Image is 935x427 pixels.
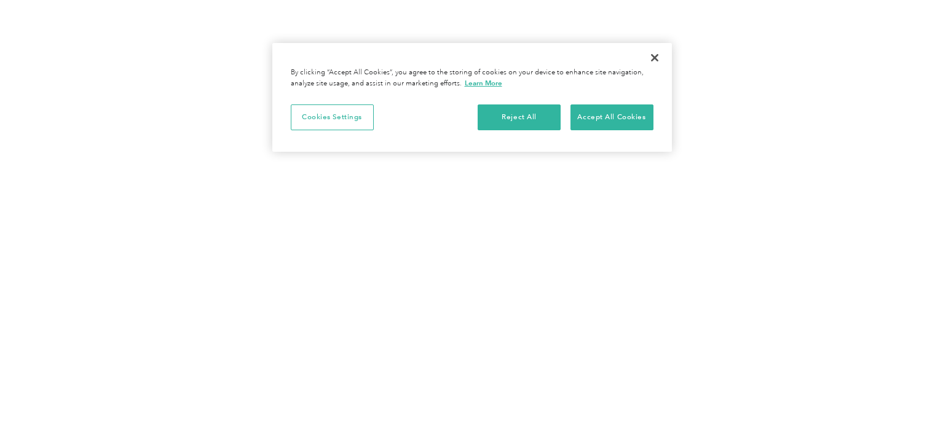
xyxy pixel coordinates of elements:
[465,79,502,87] a: More information about your privacy, opens in a new tab
[570,104,653,130] button: Accept All Cookies
[272,43,672,152] div: Cookie banner
[291,104,374,130] button: Cookies Settings
[641,44,668,71] button: Close
[291,68,653,89] div: By clicking “Accept All Cookies”, you agree to the storing of cookies on your device to enhance s...
[272,43,672,152] div: Privacy
[478,104,561,130] button: Reject All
